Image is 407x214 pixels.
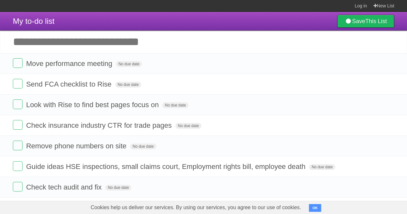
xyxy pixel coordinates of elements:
label: Done [13,58,23,68]
span: No due date [116,61,142,67]
span: No due date [309,164,335,170]
b: This List [365,18,387,24]
button: OK [309,204,321,212]
span: Move performance meeting [26,60,114,68]
span: No due date [130,144,156,149]
label: Done [13,161,23,171]
span: Guide ideas HSE inspections, small claims court, Employment rights bill, employee death [26,163,307,171]
label: Done [13,141,23,150]
label: Done [13,182,23,191]
a: SaveThis List [337,15,394,28]
span: No due date [105,185,131,191]
span: My to-do list [13,17,54,25]
label: Done [13,99,23,109]
span: Send FCA checklist to Rise [26,80,113,88]
label: Done [13,79,23,88]
label: Done [13,120,23,130]
span: No due date [115,82,141,88]
span: No due date [162,102,188,108]
span: No due date [175,123,201,129]
span: Remove phone numbers on site [26,142,128,150]
span: Check insurance industry CTR for trade pages [26,121,173,129]
span: Cookies help us deliver our services. By using our services, you agree to our use of cookies. [84,201,308,214]
span: Check tech audit and fix [26,183,103,191]
span: Look with Rise to find best pages focus on [26,101,160,109]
